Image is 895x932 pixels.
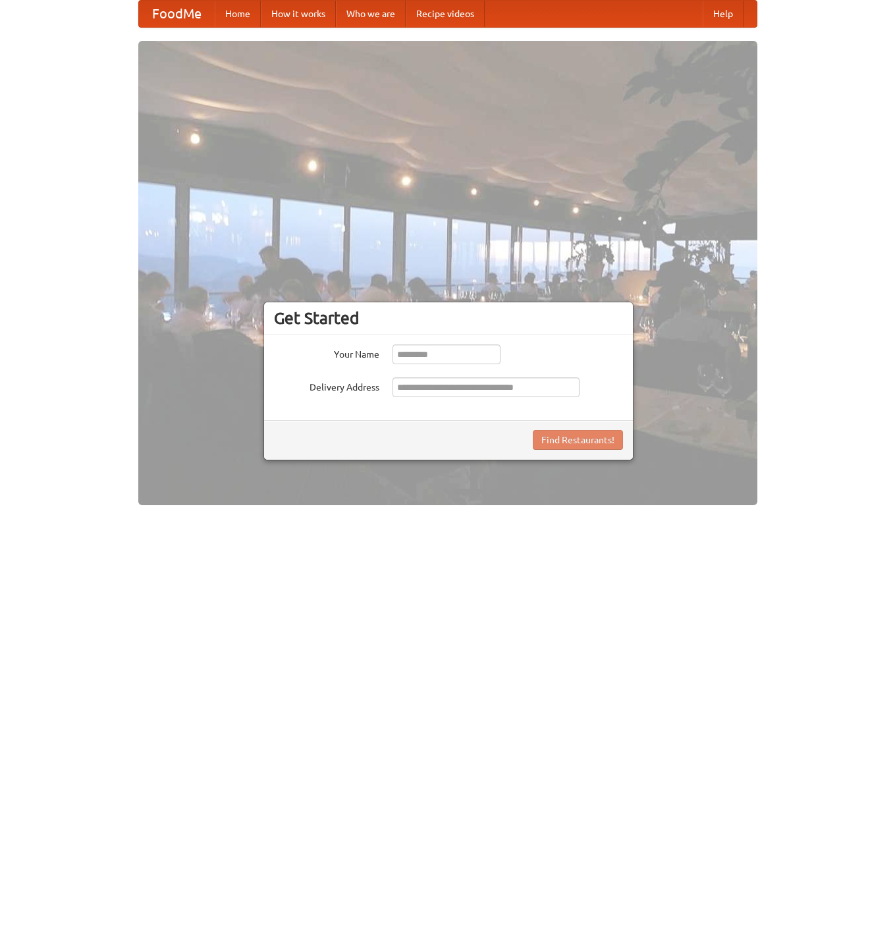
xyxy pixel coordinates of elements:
[274,308,623,328] h3: Get Started
[274,377,379,394] label: Delivery Address
[261,1,336,27] a: How it works
[139,1,215,27] a: FoodMe
[336,1,406,27] a: Who we are
[215,1,261,27] a: Home
[703,1,744,27] a: Help
[406,1,485,27] a: Recipe videos
[533,430,623,450] button: Find Restaurants!
[274,344,379,361] label: Your Name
